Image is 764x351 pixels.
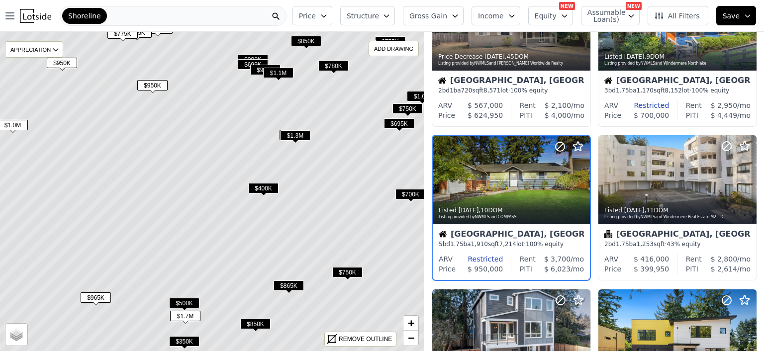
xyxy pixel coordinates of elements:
[238,59,268,70] span: $699K
[439,206,585,214] div: Listed , 10 DOM
[384,118,414,133] div: $695K
[711,101,737,109] span: $ 2,950
[468,111,503,119] span: $ 624,950
[624,207,645,214] time: 2025-09-17 00:00
[438,77,446,85] img: House
[169,336,199,351] div: $350K
[20,9,51,23] img: Lotside
[520,110,532,120] div: PITI
[169,298,199,308] span: $500K
[618,100,669,110] div: Restricted
[170,311,200,325] div: $1.7M
[280,130,310,145] div: $1.3M
[624,53,645,60] time: 2025-09-18 21:35
[520,264,532,274] div: PITI
[81,292,111,307] div: $965K
[169,298,199,312] div: $500K
[604,230,751,240] div: [GEOGRAPHIC_DATA], [GEOGRAPHIC_DATA]
[292,6,332,25] button: Price
[407,91,437,101] span: $1.0M
[274,280,304,291] span: $865K
[438,100,452,110] div: ARV
[604,110,621,120] div: Price
[395,189,426,203] div: $700K
[137,80,168,94] div: $950K
[598,135,756,281] a: Listed [DATE],11DOMListing provided byNWMLSand Windermere Real Estate M2 LLCCondominium[GEOGRAPHI...
[375,36,405,47] span: $775K
[604,230,612,238] img: Condominium
[439,230,447,238] img: House
[478,11,504,21] span: Income
[403,6,464,25] button: Gross Gain
[468,101,503,109] span: $ 567,000
[604,61,752,67] div: Listing provided by NWMLS and Windermere Northlake
[392,103,423,114] span: $750K
[248,183,279,197] div: $400K
[686,254,702,264] div: Rent
[604,240,751,248] div: 2 bd 1.75 ba sqft · 43% equity
[408,332,414,344] span: −
[559,2,575,10] div: NEW
[107,28,138,39] span: $775K
[439,214,585,220] div: Listing provided by NWMLS and COMPASS
[408,317,414,329] span: +
[461,87,473,94] span: 720
[702,100,751,110] div: /mo
[581,6,640,25] button: Assumable Loan(s)
[535,11,557,21] span: Equity
[438,77,584,87] div: [GEOGRAPHIC_DATA], [GEOGRAPHIC_DATA]
[170,311,200,321] span: $1.7M
[318,61,349,71] span: $780K
[250,65,281,79] div: $900K
[439,240,584,248] div: 5 bd 1.75 ba sqft lot · 100% equity
[686,110,698,120] div: PITI
[723,11,740,21] span: Save
[438,53,585,61] div: Price Decrease , 45 DOM
[47,58,77,72] div: $950K
[240,319,271,333] div: $850K
[291,36,321,46] span: $850K
[532,264,584,274] div: /mo
[47,58,77,68] span: $950K
[438,110,455,120] div: Price
[299,11,316,21] span: Price
[279,130,309,144] div: $1.3M
[376,40,406,54] div: $746K
[407,91,437,105] div: $1.0M
[438,87,584,94] div: 2 bd 1 ba sqft lot · 100% equity
[339,335,392,344] div: REMOVE OUTLINE
[483,87,500,94] span: 8,571
[698,110,751,120] div: /mo
[665,87,682,94] span: 8,152
[520,254,536,264] div: Rent
[453,254,503,264] div: Restricted
[637,87,654,94] span: 1,170
[5,41,63,58] div: APPRECIATION
[604,77,751,87] div: [GEOGRAPHIC_DATA], [GEOGRAPHIC_DATA]
[332,267,363,281] div: $750K
[403,331,418,346] a: Zoom out
[238,54,268,65] span: $900K
[274,280,304,295] div: $865K
[347,11,379,21] span: Structure
[291,36,321,50] div: $850K
[604,53,752,61] div: Listed , 9 DOM
[626,2,642,10] div: NEW
[544,265,571,273] span: $ 6,023
[279,130,309,140] span: $1.3M
[238,59,268,74] div: $699K
[528,6,573,25] button: Equity
[536,254,584,264] div: /mo
[484,53,505,60] time: 2025-09-18 22:37
[711,255,737,263] span: $ 2,800
[499,241,516,248] span: 7,214
[318,61,349,75] div: $780K
[169,336,199,347] span: $350K
[604,214,752,220] div: Listing provided by NWMLS and Windermere Real Estate M2 LLC
[544,255,571,263] span: $ 3,700
[532,110,584,120] div: /mo
[634,265,669,273] span: $ 399,950
[250,65,281,75] span: $900K
[263,68,293,82] div: $1.1M
[137,80,168,90] span: $950K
